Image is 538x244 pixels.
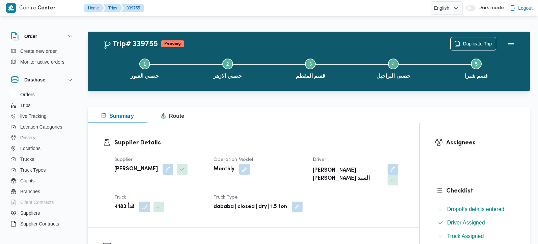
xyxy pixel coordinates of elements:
[8,46,77,57] button: Create new order
[213,72,242,80] span: حصني الازهر
[121,4,144,12] button: 339755
[101,113,134,119] span: Summary
[447,233,484,239] span: Truck Assigned
[313,158,326,162] span: Driver
[226,61,229,67] span: 2
[8,165,77,175] button: Truck Types
[20,123,62,131] span: Location Categories
[20,47,57,55] span: Create new order
[114,203,135,211] b: قدأ 4183
[446,186,515,196] h3: Checklist
[84,4,104,12] button: Home
[8,89,77,100] button: Orders
[8,143,77,154] button: Locations
[447,206,505,212] span: Dropoffs details entered
[103,4,122,12] button: Trips
[447,220,485,225] span: Driver Assigned
[5,46,80,70] div: Order
[352,50,435,85] button: حصنى البراجيل
[37,6,56,11] b: Center
[435,217,515,228] button: Driver Assigned
[296,72,325,80] span: قسم المقطم
[20,166,46,174] span: Truck Types
[214,158,253,162] span: Operation Model
[475,61,478,67] span: 5
[164,42,181,46] b: Pending
[446,138,515,147] h3: Assignees
[8,208,77,218] button: Suppliers
[20,155,34,163] span: Trucks
[8,197,77,208] button: Client Contracts
[114,158,133,162] span: Supplier
[103,50,186,85] button: حصني العبور
[20,101,31,109] span: Trips
[161,40,184,47] span: Pending
[392,61,395,67] span: 4
[20,231,37,239] span: Devices
[476,5,504,11] span: Dark mode
[376,72,410,80] span: حصنى البراجيل
[103,40,158,49] h2: Trip# 339755
[161,113,184,119] span: Route
[8,132,77,143] button: Drivers
[8,111,77,121] button: live Tracking
[8,100,77,111] button: Trips
[24,32,37,40] h3: Order
[20,220,59,228] span: Supplier Contracts
[465,72,488,80] span: قسم شبرا
[8,57,77,67] button: Monitor active orders
[504,37,518,50] button: Actions
[8,154,77,165] button: Trucks
[507,1,535,15] button: Logout
[11,32,74,40] button: Order
[5,89,80,235] div: Database
[114,138,404,147] h3: Supplier Details
[6,3,16,13] img: X8yXhbKr1z7QwAAAABJRU5ErkJggg==
[214,195,238,200] span: Truck Type
[20,177,35,185] span: Clients
[114,195,126,200] span: Truck
[8,121,77,132] button: Location Categories
[450,37,496,50] button: Duplicate Trip
[447,219,485,227] span: Driver Assigned
[20,198,54,206] span: Client Contracts
[143,61,146,67] span: 1
[435,231,515,242] button: Truck Assigned
[114,165,158,173] b: [PERSON_NAME]
[518,4,533,12] span: Logout
[20,134,35,142] span: Drivers
[8,186,77,197] button: Branches
[214,203,287,211] b: dababa | closed | dry | 1.5 ton
[8,218,77,229] button: Supplier Contracts
[20,91,35,99] span: Orders
[447,232,484,240] span: Truck Assigned
[11,76,74,84] button: Database
[20,144,40,152] span: Locations
[8,175,77,186] button: Clients
[447,205,505,213] span: Dropoffs details entered
[20,112,47,120] span: live Tracking
[7,217,28,237] iframe: chat widget
[313,167,383,183] b: [PERSON_NAME] [PERSON_NAME] السيد
[463,40,492,48] span: Duplicate Trip
[20,187,40,196] span: Branches
[269,50,352,85] button: قسم المقطم
[24,76,45,84] h3: Database
[435,204,515,215] button: Dropoffs details entered
[435,50,518,85] button: قسم شبرا
[20,209,40,217] span: Suppliers
[8,229,77,240] button: Devices
[20,58,64,66] span: Monitor active orders
[186,50,269,85] button: حصني الازهر
[309,61,312,67] span: 3
[214,165,234,173] b: Monthly
[131,72,159,80] span: حصني العبور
